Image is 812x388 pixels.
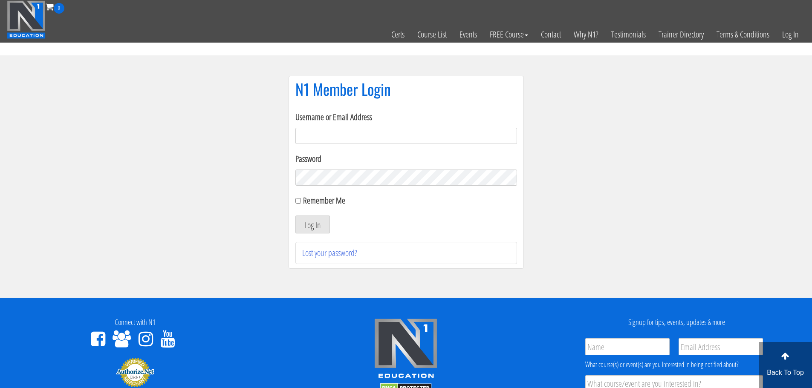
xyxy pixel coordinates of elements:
[295,152,517,165] label: Password
[548,318,806,327] h4: Signup for tips, events, updates & more
[374,318,438,381] img: n1-edu-logo
[535,14,567,55] a: Contact
[652,14,710,55] a: Trainer Directory
[483,14,535,55] a: FREE Course
[710,14,776,55] a: Terms & Conditions
[116,357,154,388] img: Authorize.Net Merchant - Click to Verify
[54,3,64,14] span: 0
[303,195,345,206] label: Remember Me
[7,0,46,39] img: n1-education
[453,14,483,55] a: Events
[302,247,357,259] a: Lost your password?
[567,14,605,55] a: Why N1?
[295,111,517,124] label: Username or Email Address
[605,14,652,55] a: Testimonials
[295,80,517,98] h1: N1 Member Login
[385,14,411,55] a: Certs
[776,14,805,55] a: Log In
[759,368,812,378] p: Back To Top
[46,1,64,12] a: 0
[585,359,763,370] div: What course(s) or event(s) are you interested in being notified about?
[411,14,453,55] a: Course List
[679,338,763,355] input: Email Address
[585,338,670,355] input: Name
[295,216,330,233] button: Log In
[6,318,264,327] h4: Connect with N1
